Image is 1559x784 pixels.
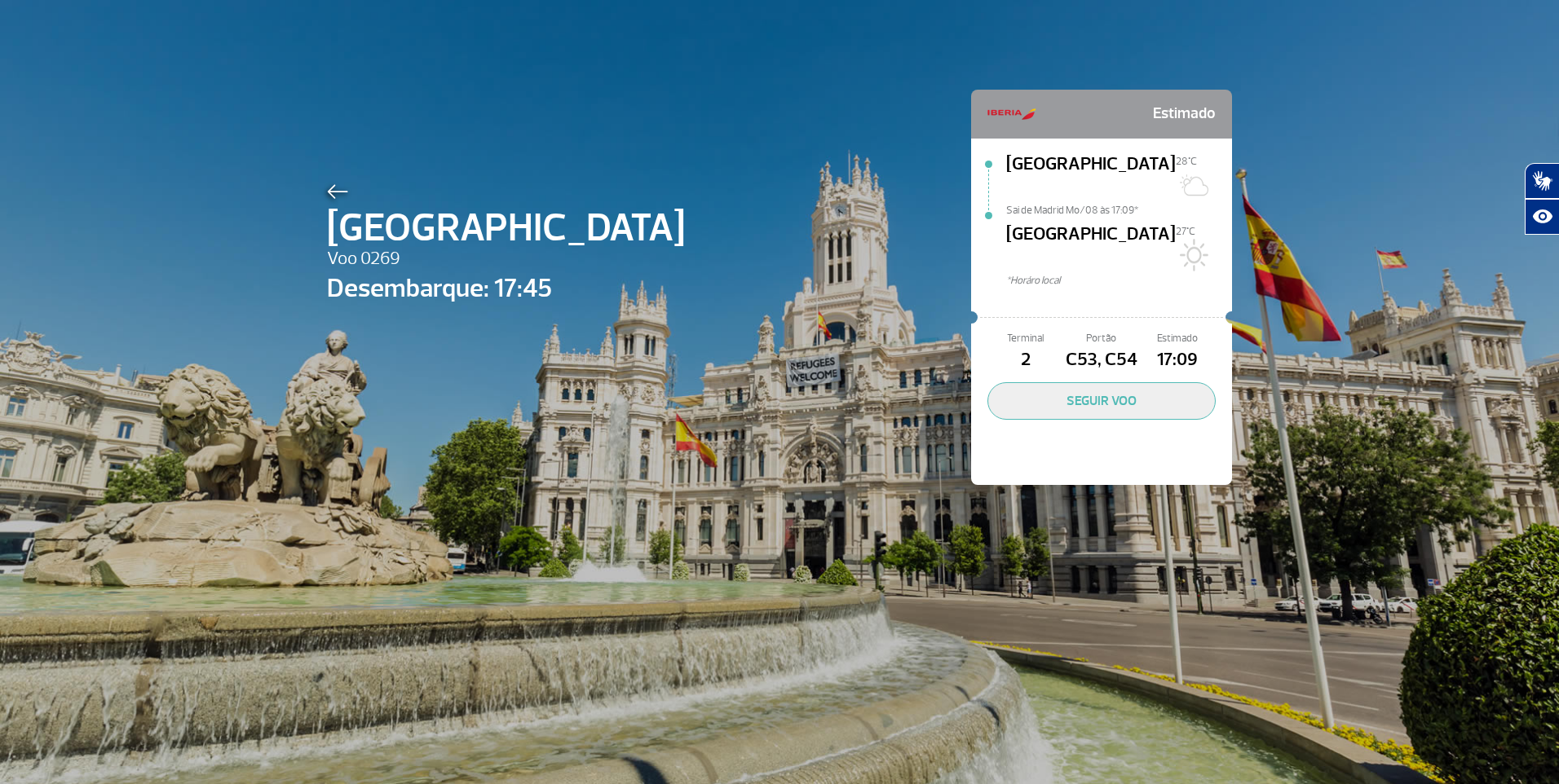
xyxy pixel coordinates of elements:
[1176,239,1208,271] img: Sol
[1006,273,1232,288] span: *Horáro local
[1140,331,1216,346] span: Estimado
[1176,169,1208,201] img: Sol com muitas nuvens
[987,382,1216,420] button: SEGUIR VOO
[987,346,1063,374] span: 2
[1006,203,1232,214] span: Sai de Madrid Mo/08 às 17:09*
[1063,331,1139,346] span: Portão
[1525,163,1559,235] div: Plugin de acessibilidade da Hand Talk.
[1006,221,1176,273] span: [GEOGRAPHIC_DATA]
[1525,163,1559,199] button: Abrir tradutor de língua de sinais.
[1153,98,1216,130] span: Estimado
[1176,225,1195,238] span: 27°C
[327,269,685,308] span: Desembarque: 17:45
[1176,155,1197,168] span: 28°C
[327,245,685,273] span: Voo 0269
[327,199,685,258] span: [GEOGRAPHIC_DATA]
[987,331,1063,346] span: Terminal
[1525,199,1559,235] button: Abrir recursos assistivos.
[1140,346,1216,374] span: 17:09
[1006,151,1176,203] span: [GEOGRAPHIC_DATA]
[1063,346,1139,374] span: C53, C54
